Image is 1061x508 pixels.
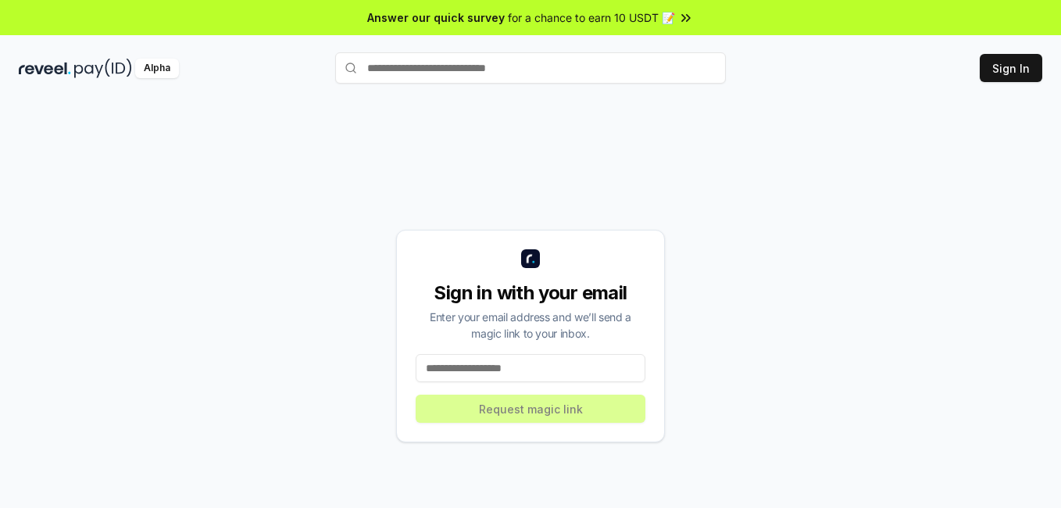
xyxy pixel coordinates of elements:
div: Enter your email address and we’ll send a magic link to your inbox. [416,309,645,342]
div: Alpha [135,59,179,78]
button: Sign In [980,54,1042,82]
span: Answer our quick survey [367,9,505,26]
img: logo_small [521,249,540,268]
span: for a chance to earn 10 USDT 📝 [508,9,675,26]
img: pay_id [74,59,132,78]
img: reveel_dark [19,59,71,78]
div: Sign in with your email [416,281,645,306]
